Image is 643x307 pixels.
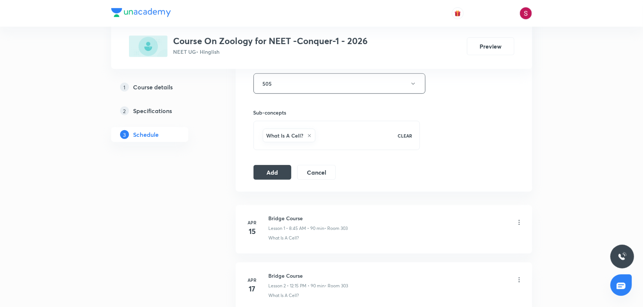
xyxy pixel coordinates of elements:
p: Lesson 1 • 8:45 AM • 90 min [269,225,325,232]
a: 1Course details [111,80,212,95]
h4: 17 [245,283,260,294]
p: • Room 303 [325,225,348,232]
h5: Specifications [133,106,172,115]
img: Company Logo [111,8,171,17]
p: NEET UG • Hinglish [173,48,368,56]
a: Company Logo [111,8,171,19]
h3: Course On Zoology for NEET -Conquer-1 - 2026 [173,36,368,46]
img: CB3E85E8-AD14-4ECD-B84C-DF14DC0B23E9_plus.png [129,36,168,57]
h6: Bridge Course [269,214,348,222]
p: 3 [120,130,129,139]
h6: Apr [245,219,260,226]
p: What Is A Cell? [269,292,299,299]
p: 1 [120,83,129,92]
h6: What Is A Cell? [266,132,304,139]
img: ttu [618,252,627,261]
h6: Apr [245,277,260,283]
p: What Is A Cell? [269,235,299,241]
h4: 15 [245,226,260,237]
button: 505 [253,73,425,94]
h6: Bridge Course [269,272,348,280]
h5: Schedule [133,130,159,139]
p: CLEAR [398,132,412,139]
p: 2 [120,106,129,115]
img: avatar [454,10,461,17]
button: Add [253,165,292,180]
a: 2Specifications [111,103,212,118]
h5: Course details [133,83,173,92]
img: Ashish Anand Kumar [520,7,532,20]
p: Lesson 2 • 12:15 PM • 90 min [269,283,325,289]
h6: Sub-concepts [253,109,420,116]
button: Preview [467,37,514,55]
button: Cancel [297,165,335,180]
p: • Room 303 [325,283,348,289]
button: avatar [452,7,464,19]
